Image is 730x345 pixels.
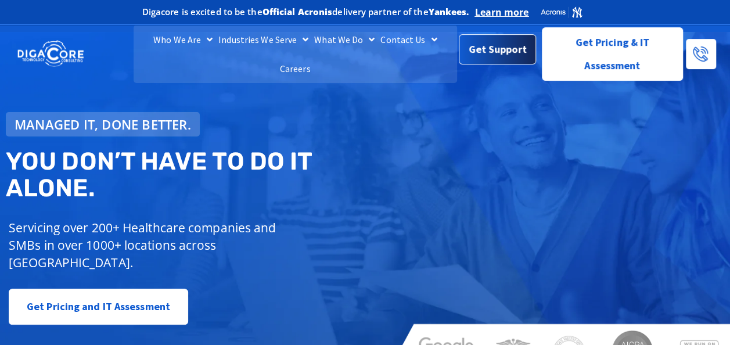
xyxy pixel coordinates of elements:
img: DigaCore Technology Consulting [17,39,84,68]
a: Contact Us [377,25,440,54]
a: Managed IT, done better. [6,112,200,136]
a: Careers [277,54,314,83]
a: What We Do [311,25,377,54]
p: Servicing over 200+ Healthcare companies and SMBs in over 1000+ locations across [GEOGRAPHIC_DATA]. [9,219,307,271]
a: Learn more [474,6,528,18]
span: Get Pricing and IT Assessment [27,295,170,318]
b: Yankees. [429,6,469,17]
a: Who We Are [150,25,215,54]
img: Acronis [540,6,583,19]
a: Get Support [459,34,536,64]
span: Managed IT, done better. [15,118,191,131]
a: Industries We Serve [215,25,311,54]
b: Official Acronis [262,6,333,17]
span: Get Support [469,38,527,61]
h2: Digacore is excited to be the delivery partner of the [142,8,469,16]
a: Get Pricing and IT Assessment [9,289,188,325]
span: Get Pricing & IT Assessment [551,31,674,77]
a: Get Pricing & IT Assessment [542,27,683,81]
nav: Menu [134,25,457,83]
h2: You don’t have to do IT alone. [6,148,373,202]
